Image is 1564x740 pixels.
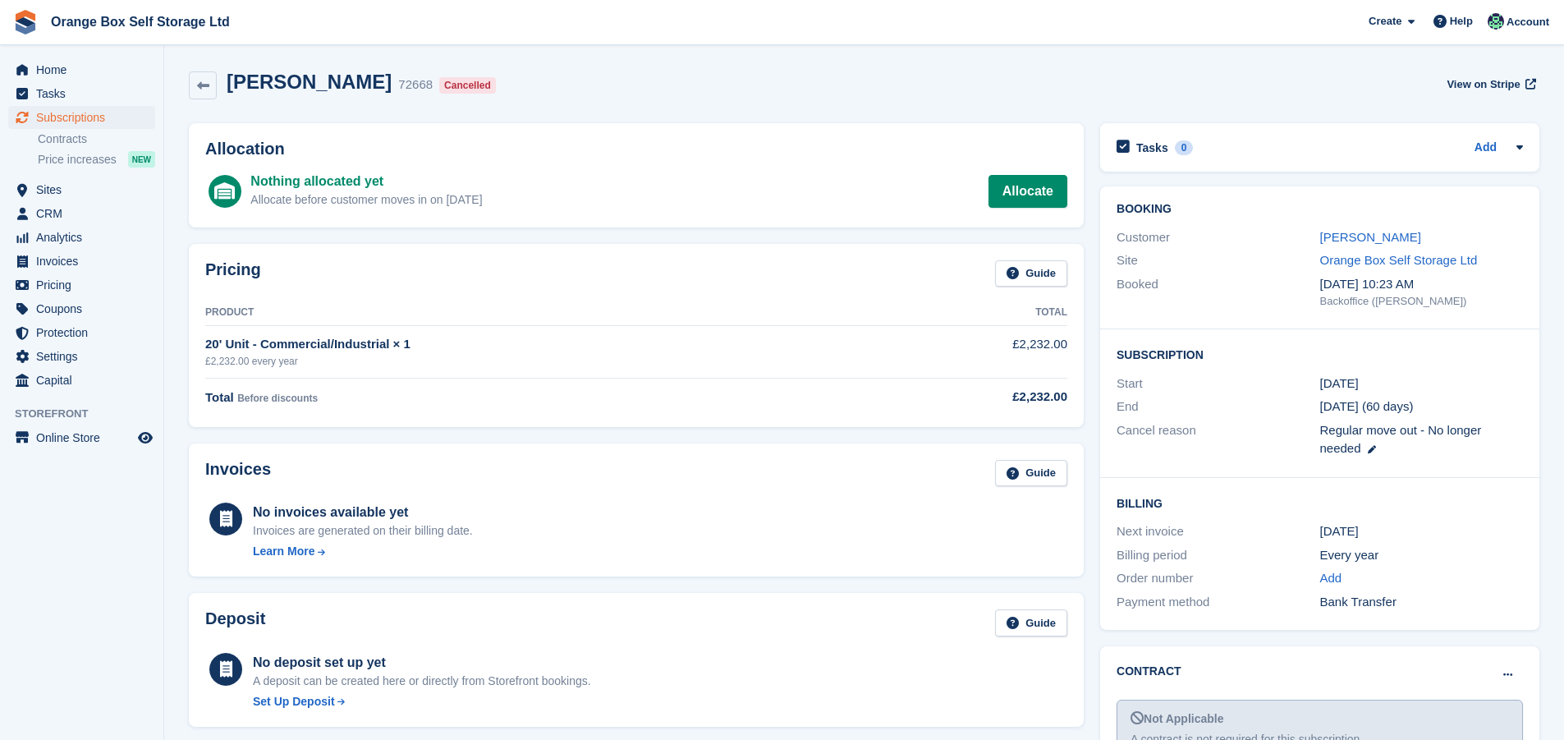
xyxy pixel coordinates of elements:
a: Orange Box Self Storage Ltd [44,8,236,35]
div: £2,232.00 [886,388,1067,407]
a: Guide [995,260,1067,287]
div: Order number [1117,569,1319,588]
h2: [PERSON_NAME] [227,71,392,93]
div: Cancel reason [1117,421,1319,458]
a: Add [1475,139,1497,158]
div: Booked [1117,275,1319,310]
h2: Deposit [205,609,265,637]
div: Backoffice ([PERSON_NAME]) [1320,293,1523,310]
div: 72668 [398,76,433,94]
a: Preview store [135,428,155,448]
a: menu [8,345,155,368]
th: Total [886,300,1067,326]
a: View on Stripe [1440,71,1539,98]
a: menu [8,82,155,105]
div: Learn More [253,543,314,560]
div: Cancelled [439,77,496,94]
span: Protection [36,321,135,344]
span: Help [1450,13,1473,30]
h2: Allocation [205,140,1067,159]
h2: Booking [1117,203,1523,216]
div: 0 [1175,140,1194,155]
h2: Invoices [205,460,271,487]
span: Regular move out - No longer needed [1320,423,1482,456]
div: Customer [1117,228,1319,247]
div: Bank Transfer [1320,593,1523,612]
time: 2025-12-01 01:00:00 UTC [1320,375,1359,393]
a: Guide [995,609,1067,637]
h2: Tasks [1136,140,1168,155]
span: Invoices [36,250,135,273]
a: Add [1320,569,1342,588]
span: Create [1369,13,1401,30]
span: Price increases [38,152,117,168]
a: Contracts [38,131,155,147]
span: CRM [36,202,135,225]
span: Home [36,58,135,81]
div: Set Up Deposit [253,693,335,710]
div: Allocate before customer moves in on [DATE] [250,191,482,209]
a: menu [8,426,155,449]
span: Account [1507,14,1549,30]
span: Subscriptions [36,106,135,129]
div: Site [1117,251,1319,270]
span: Analytics [36,226,135,249]
div: No deposit set up yet [253,653,591,673]
span: Before discounts [237,393,318,404]
div: 20' Unit - Commercial/Industrial × 1 [205,335,886,354]
a: menu [8,178,155,201]
div: Every year [1320,546,1523,565]
a: Set Up Deposit [253,693,591,710]
span: Sites [36,178,135,201]
div: Next invoice [1117,522,1319,541]
h2: Pricing [205,260,261,287]
div: Invoices are generated on their billing date. [253,522,473,540]
a: menu [8,273,155,296]
span: Capital [36,369,135,392]
span: View on Stripe [1447,76,1520,93]
a: Learn More [253,543,473,560]
img: Claire Mounsey [1488,13,1504,30]
span: Total [205,390,234,404]
span: Settings [36,345,135,368]
span: [DATE] (60 days) [1320,399,1414,413]
a: menu [8,321,155,344]
span: Online Store [36,426,135,449]
td: £2,232.00 [886,326,1067,378]
th: Product [205,300,886,326]
a: menu [8,202,155,225]
img: stora-icon-8386f47178a22dfd0bd8f6a31ec36ba5ce8667c1dd55bd0f319d3a0aa187defe.svg [13,10,38,34]
a: Guide [995,460,1067,487]
span: Pricing [36,273,135,296]
a: menu [8,106,155,129]
h2: Subscription [1117,346,1523,362]
div: Not Applicable [1131,710,1509,728]
h2: Billing [1117,494,1523,511]
div: Nothing allocated yet [250,172,482,191]
div: End [1117,398,1319,416]
a: Allocate [988,175,1067,208]
a: Price increases NEW [38,150,155,168]
div: £2,232.00 every year [205,354,886,369]
div: No invoices available yet [253,503,473,522]
a: [PERSON_NAME] [1320,230,1421,244]
a: menu [8,250,155,273]
div: NEW [128,151,155,168]
div: [DATE] 10:23 AM [1320,275,1523,294]
a: menu [8,369,155,392]
div: [DATE] [1320,522,1523,541]
div: Billing period [1117,546,1319,565]
div: Start [1117,375,1319,393]
span: Storefront [15,406,163,422]
span: Coupons [36,297,135,320]
p: A deposit can be created here or directly from Storefront bookings. [253,673,591,690]
a: menu [8,226,155,249]
h2: Contract [1117,663,1181,680]
a: menu [8,58,155,81]
div: Payment method [1117,593,1319,612]
span: Tasks [36,82,135,105]
a: Orange Box Self Storage Ltd [1320,253,1478,267]
a: menu [8,297,155,320]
